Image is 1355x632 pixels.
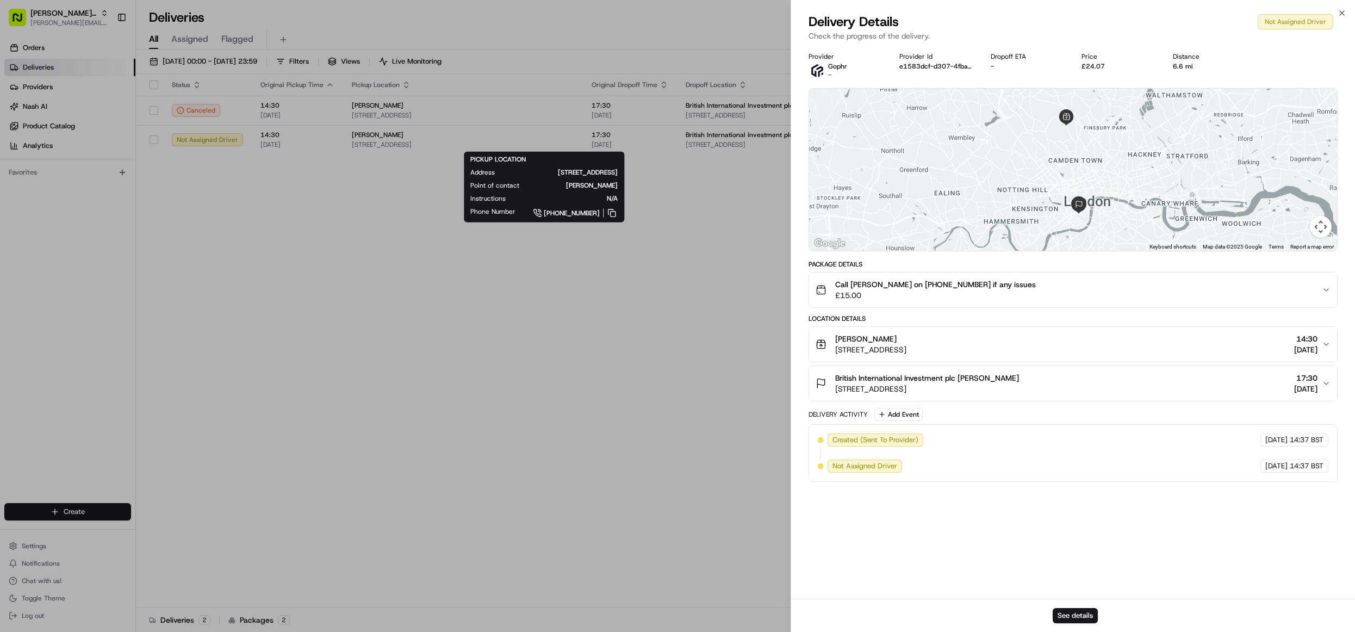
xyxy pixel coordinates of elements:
p: Check the progress of the delivery. [809,30,1338,41]
span: [PERSON_NAME] [835,333,897,344]
span: Not Assigned Driver [832,461,897,471]
span: Map data ©2025 Google [1203,244,1262,250]
span: [PERSON_NAME] [537,181,618,190]
a: Open this area in Google Maps (opens a new window) [812,237,848,251]
img: Google [812,237,848,251]
span: Phone Number [470,207,515,216]
div: Distance [1173,52,1247,61]
div: - [991,62,1065,71]
span: [PHONE_NUMBER] [544,209,600,218]
button: British International Investment plc [PERSON_NAME][STREET_ADDRESS]17:30[DATE] [809,366,1337,401]
span: £15.00 [835,290,1036,301]
button: See details [1053,608,1098,623]
span: [STREET_ADDRESS] [835,344,906,355]
div: Delivery Activity [809,410,868,419]
button: Keyboard shortcuts [1149,243,1196,251]
span: Instructions [470,194,506,203]
span: - [828,71,831,79]
div: Provider Id [899,52,973,61]
span: 14:30 [1294,333,1317,344]
button: [PERSON_NAME][STREET_ADDRESS]14:30[DATE] [809,327,1337,362]
span: British International Investment plc [PERSON_NAME] [835,373,1019,383]
span: [DATE] [1294,383,1317,394]
span: 14:37 BST [1290,435,1323,445]
span: [DATE] [1294,344,1317,355]
button: e1583dcf-d307-4fba-8e6c-5961e6745c31_f4ffb3f8-266d-48af-8ba2-aba7ecc7b0ee [899,62,973,71]
span: PICKUP LOCATION [470,155,526,164]
button: Call [PERSON_NAME] on [PHONE_NUMBER] if any issues£15.00 [809,272,1337,307]
span: N/A [523,194,618,203]
span: [DATE] [1265,461,1288,471]
span: Created (Sent To Provider) [832,435,918,445]
span: [STREET_ADDRESS] [512,168,618,177]
div: £24.07 [1081,62,1155,71]
div: Price [1081,52,1155,61]
span: 14:37 BST [1290,461,1323,471]
span: [DATE] [1265,435,1288,445]
span: 17:30 [1294,373,1317,383]
span: Delivery Details [809,13,899,30]
span: Point of contact [470,181,519,190]
div: Provider [809,52,882,61]
span: Address [470,168,495,177]
span: Call [PERSON_NAME] on [PHONE_NUMBER] if any issues [835,279,1036,290]
button: Add Event [874,408,923,421]
span: [STREET_ADDRESS] [835,383,1019,394]
img: gophr-logo.jpg [809,62,826,79]
span: Gophr [828,62,847,71]
a: Report a map error [1290,244,1334,250]
div: 6.6 mi [1173,62,1247,71]
a: Terms [1269,244,1284,250]
a: [PHONE_NUMBER] [533,207,618,219]
div: Location Details [809,314,1338,323]
button: Map camera controls [1310,216,1332,238]
div: Package Details [809,260,1338,269]
div: Dropoff ETA [991,52,1065,61]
